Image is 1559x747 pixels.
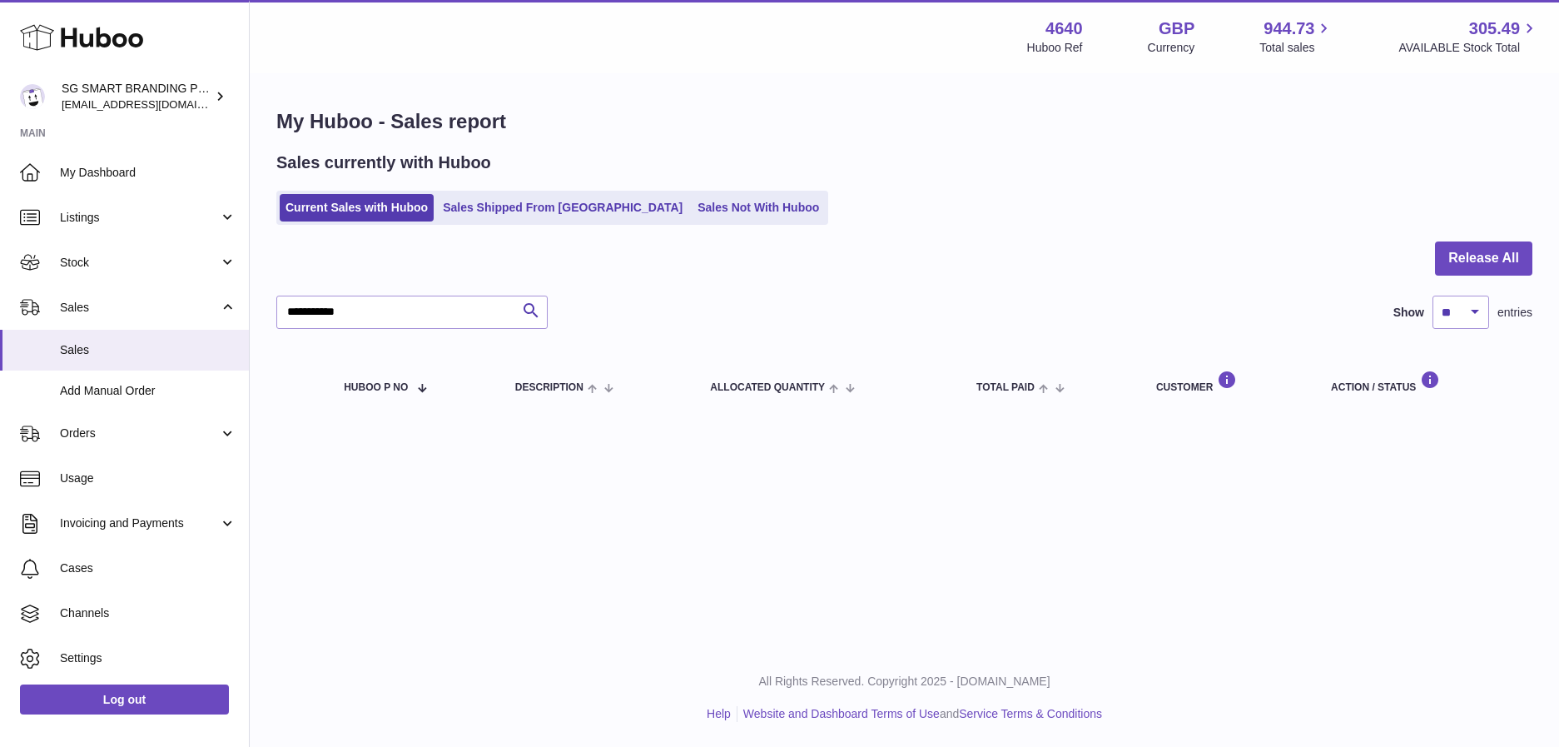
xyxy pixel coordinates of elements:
span: ALLOCATED Quantity [710,382,825,393]
span: 944.73 [1264,17,1314,40]
span: AVAILABLE Stock Total [1398,40,1539,56]
a: Current Sales with Huboo [280,194,434,222]
span: Stock [60,255,219,271]
img: uktopsmileshipping@gmail.com [20,84,45,109]
span: Channels [60,605,236,621]
div: Huboo Ref [1027,40,1083,56]
div: Currency [1148,40,1195,56]
button: Release All [1435,242,1532,276]
div: SG SMART BRANDING PTE. LTD. [62,81,211,112]
div: Action / Status [1331,371,1516,393]
span: Invoicing and Payments [60,515,219,531]
h2: Sales currently with Huboo [276,152,491,174]
span: entries [1497,305,1532,321]
div: Customer [1156,371,1298,393]
span: Huboo P no [344,382,408,393]
a: Service Terms & Conditions [959,707,1102,720]
span: [EMAIL_ADDRESS][DOMAIN_NAME] [62,97,245,111]
strong: GBP [1159,17,1194,40]
span: Usage [60,471,236,486]
span: Sales [60,342,236,358]
span: Add Manual Order [60,383,236,399]
strong: 4640 [1045,17,1083,40]
span: Description [515,382,583,393]
label: Show [1393,305,1424,321]
a: 305.49 AVAILABLE Stock Total [1398,17,1539,56]
a: Sales Not With Huboo [692,194,825,222]
span: Total sales [1259,40,1333,56]
span: Settings [60,650,236,666]
li: and [737,706,1102,722]
span: Total paid [976,382,1035,393]
a: Help [707,707,731,720]
span: Cases [60,560,236,576]
span: Sales [60,300,219,316]
span: My Dashboard [60,165,236,181]
span: Listings [60,210,219,226]
a: Log out [20,685,229,715]
a: Sales Shipped From [GEOGRAPHIC_DATA] [437,194,688,222]
span: Orders [60,426,219,441]
span: 305.49 [1469,17,1520,40]
h1: My Huboo - Sales report [276,108,1532,135]
a: Website and Dashboard Terms of Use [743,707,940,720]
a: 944.73 Total sales [1259,17,1333,56]
p: All Rights Reserved. Copyright 2025 - [DOMAIN_NAME] [263,674,1546,690]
